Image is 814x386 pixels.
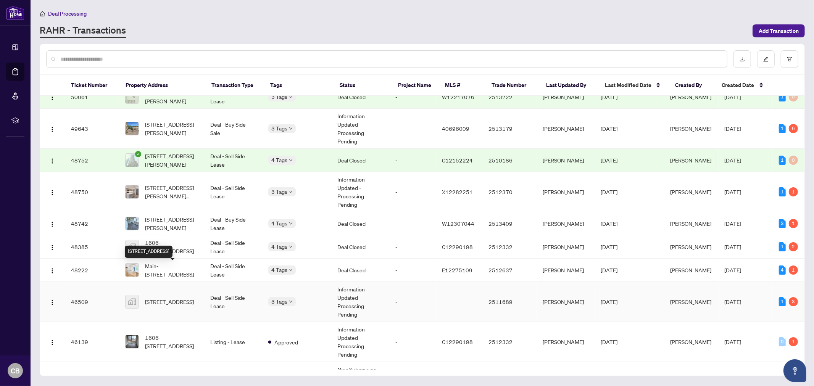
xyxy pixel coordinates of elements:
[389,85,436,109] td: -
[126,90,139,103] img: thumbnail-img
[46,217,58,230] button: Logo
[126,154,139,167] img: thumbnail-img
[482,85,537,109] td: 2513722
[442,157,473,164] span: C12152224
[789,92,798,101] div: 0
[537,172,595,212] td: [PERSON_NAME]
[389,282,436,322] td: -
[599,75,669,96] th: Last Modified Date
[789,219,798,228] div: 1
[11,365,20,376] span: CB
[49,339,55,346] img: Logo
[537,212,595,235] td: [PERSON_NAME]
[145,88,198,105] span: [STREET_ADDRESS][PERSON_NAME]
[482,172,537,212] td: 2512370
[49,221,55,227] img: Logo
[671,157,712,164] span: [PERSON_NAME]
[48,10,87,17] span: Deal Processing
[46,241,58,253] button: Logo
[204,282,262,322] td: Deal - Sell Side Lease
[763,56,769,62] span: edit
[65,259,119,282] td: 48222
[789,156,798,165] div: 0
[65,75,119,96] th: Ticket Number
[601,93,617,100] span: [DATE]
[204,322,262,362] td: Listing - Lease
[145,238,198,255] span: 1606-[STREET_ADDRESS]
[783,359,806,382] button: Open asap
[274,338,298,346] span: Approved
[540,75,599,96] th: Last Updated By
[779,124,786,133] div: 1
[671,243,712,250] span: [PERSON_NAME]
[65,322,119,362] td: 46139
[671,125,712,132] span: [PERSON_NAME]
[145,152,198,169] span: [STREET_ADDRESS][PERSON_NAME]
[65,235,119,259] td: 48385
[392,75,439,96] th: Project Name
[789,297,798,306] div: 3
[389,235,436,259] td: -
[789,187,798,196] div: 1
[271,92,287,101] span: 3 Tags
[389,172,436,212] td: -
[442,125,469,132] span: 40696009
[334,75,392,96] th: Status
[264,75,334,96] th: Tags
[779,156,786,165] div: 1
[442,243,473,250] span: C12290198
[485,75,540,96] th: Trade Number
[725,298,741,305] span: [DATE]
[145,298,194,306] span: [STREET_ADDRESS]
[204,212,262,235] td: Deal - Buy Side Lease
[601,298,617,305] span: [DATE]
[537,149,595,172] td: [PERSON_NAME]
[601,243,617,250] span: [DATE]
[46,296,58,308] button: Logo
[40,24,126,38] a: RAHR - Transactions
[205,75,264,96] th: Transaction Type
[389,259,436,282] td: -
[781,50,798,68] button: filter
[49,299,55,306] img: Logo
[145,369,198,386] span: [STREET_ADDRESS][PERSON_NAME][PERSON_NAME]
[601,157,617,164] span: [DATE]
[65,172,119,212] td: 48750
[46,91,58,103] button: Logo
[482,149,537,172] td: 2510186
[442,220,474,227] span: W12307044
[289,222,293,225] span: down
[6,6,24,20] img: logo
[46,122,58,135] button: Logo
[725,157,741,164] span: [DATE]
[331,109,389,149] td: Information Updated - Processing Pending
[289,95,293,99] span: down
[442,93,474,100] span: W12217076
[725,243,741,250] span: [DATE]
[725,338,741,345] span: [DATE]
[537,235,595,259] td: [PERSON_NAME]
[716,75,770,96] th: Created Date
[779,219,786,228] div: 3
[204,235,262,259] td: Deal - Sell Side Lease
[49,126,55,132] img: Logo
[126,122,139,135] img: thumbnail-img
[601,267,617,273] span: [DATE]
[46,186,58,198] button: Logo
[601,338,617,345] span: [DATE]
[271,219,287,228] span: 4 Tags
[145,183,198,200] span: [STREET_ADDRESS][PERSON_NAME][PERSON_NAME]
[671,267,712,273] span: [PERSON_NAME]
[537,109,595,149] td: [PERSON_NAME]
[537,259,595,282] td: [PERSON_NAME]
[289,245,293,249] span: down
[779,337,786,346] div: 0
[126,295,139,308] img: thumbnail-img
[289,268,293,272] span: down
[271,242,287,251] span: 4 Tags
[289,300,293,304] span: down
[49,190,55,196] img: Logo
[789,242,798,251] div: 2
[46,154,58,166] button: Logo
[787,56,792,62] span: filter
